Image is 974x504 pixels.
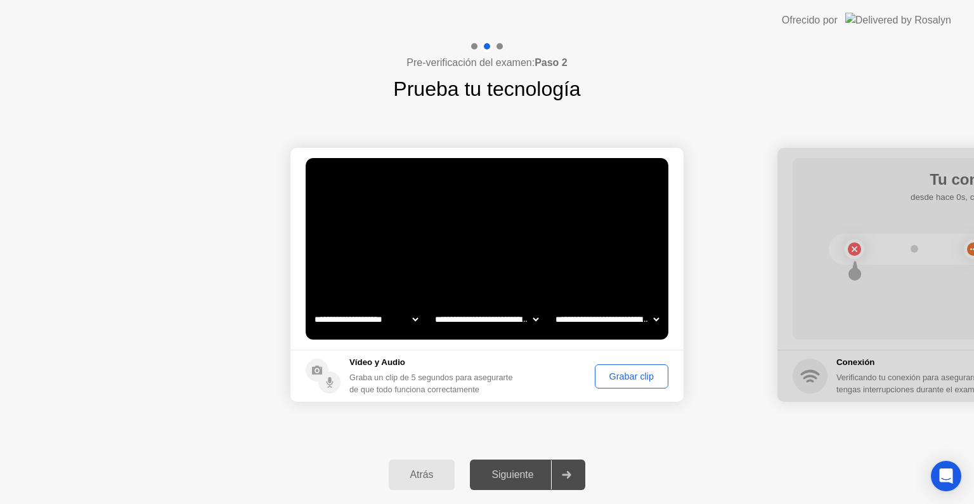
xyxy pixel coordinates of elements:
[845,13,951,27] img: Delivered by Rosalyn
[553,307,661,332] select: Available microphones
[470,460,585,490] button: Siguiente
[349,371,519,395] div: Graba un clip de 5 segundos para asegurarte de que todo funciona correctamente
[931,461,961,491] div: Open Intercom Messenger
[389,460,455,490] button: Atrás
[432,307,541,332] select: Available speakers
[474,469,551,481] div: Siguiente
[406,55,567,70] h4: Pre-verificación del examen:
[599,371,664,381] div: Grabar clip
[393,74,580,104] h1: Prueba tu tecnología
[393,469,451,481] div: Atrás
[535,57,568,68] b: Paso 2
[782,13,838,28] div: Ofrecido por
[595,364,668,388] button: Grabar clip
[349,356,519,369] h5: Vídeo y Audio
[312,307,420,332] select: Available cameras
